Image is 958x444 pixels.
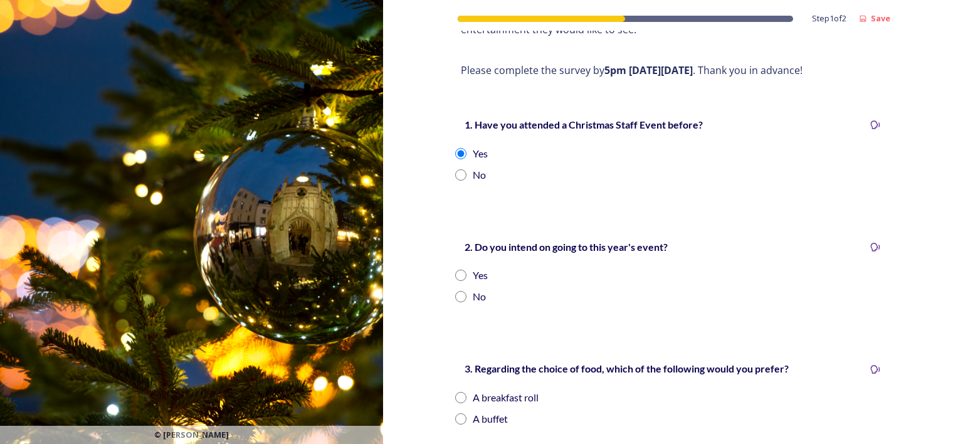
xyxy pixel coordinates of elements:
div: Yes [473,268,488,283]
strong: 5pm [DATE][DATE] [604,63,693,77]
div: A buffet [473,411,508,426]
span: © [PERSON_NAME] [154,429,229,441]
strong: 3. Regarding the choice of food, which of the following would you prefer? [465,362,789,374]
span: Step 1 of 2 [812,13,846,24]
strong: 2. Do you intend on going to this year's event? [465,241,668,253]
div: No [473,289,486,304]
strong: Save [871,13,890,24]
p: Please complete the survey by . Thank you in advance! [461,63,881,78]
div: Yes [473,146,488,161]
div: A breakfast roll [473,390,539,405]
strong: 1. Have you attended a Christmas Staff Event before? [465,119,703,130]
div: No [473,167,486,182]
